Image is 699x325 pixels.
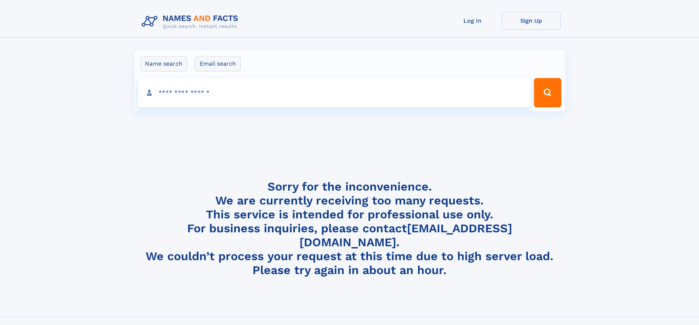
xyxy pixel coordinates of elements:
[139,12,244,32] img: Logo Names and Facts
[443,12,502,30] a: Log In
[299,221,512,249] a: [EMAIL_ADDRESS][DOMAIN_NAME]
[138,78,531,107] input: search input
[139,180,561,277] h4: Sorry for the inconvenience. We are currently receiving too many requests. This service is intend...
[502,12,561,30] a: Sign Up
[195,56,241,71] label: Email search
[140,56,187,71] label: Name search
[534,78,561,107] button: Search Button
